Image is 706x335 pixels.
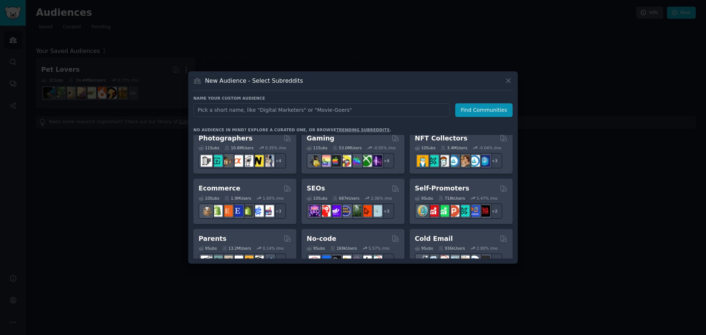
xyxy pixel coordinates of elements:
[371,155,382,167] img: TwitchStreaming
[199,196,219,201] div: 10 Sub s
[340,256,351,267] img: Airtable
[211,205,222,217] img: shopify
[371,196,392,201] div: 2.06 % /mo
[319,155,331,167] img: CozyGamers
[307,184,325,193] h2: SEOs
[360,155,372,167] img: XboxGamers
[193,103,450,117] input: Pick a short name, like "Digital Marketers" or "Movie-Goers"
[487,253,502,269] div: + 2
[329,256,341,267] img: NoCodeSaaS
[199,246,217,251] div: 9 Sub s
[307,145,327,150] div: 11 Sub s
[309,205,320,217] img: SEO_Digital_Marketing
[427,155,439,167] img: NFTMarketplace
[427,256,439,267] img: Emailmarketing
[211,155,222,167] img: streetphotography
[201,205,212,217] img: dropship
[211,256,222,267] img: SingleParents
[479,205,490,217] img: TestMyApp
[438,155,449,167] img: NFTmarket
[252,205,264,217] img: ecommercemarketing
[477,246,498,251] div: 2.80 % /mo
[242,256,253,267] img: NewParents
[479,145,502,150] div: -0.04 % /mo
[468,256,480,267] img: B2BSaaS
[479,256,490,267] img: EmailOutreach
[340,205,351,217] img: SEO_cases
[332,145,361,150] div: 53.0M Users
[360,256,372,267] img: NoCodeMovement
[263,196,284,201] div: 1.60 % /mo
[468,155,480,167] img: OpenseaMarket
[468,205,480,217] img: betatests
[221,155,233,167] img: AnalogCommunity
[417,155,428,167] img: NFTExchange
[222,246,251,251] div: 13.2M Users
[479,155,490,167] img: DigitalItems
[438,256,449,267] img: LeadGeneration
[441,145,467,150] div: 3.4M Users
[458,256,470,267] img: b2b_sales
[201,155,212,167] img: analog
[379,203,394,219] div: + 3
[232,256,243,267] img: toddlers
[199,184,240,193] h2: Ecommerce
[199,134,253,143] h2: Photographers
[224,196,251,201] div: 1.9M Users
[263,246,284,251] div: 0.14 % /mo
[199,145,219,150] div: 11 Sub s
[332,196,359,201] div: 687k Users
[360,205,372,217] img: GoogleSearchConsole
[307,134,334,143] h2: Gaming
[205,77,303,85] h3: New Audience - Select Subreddits
[309,155,320,167] img: linux_gaming
[193,127,391,132] div: No audience in mind? Explore a curated one, or browse .
[417,205,428,217] img: AppIdeas
[263,205,274,217] img: ecommerce_growth
[340,155,351,167] img: GamerPals
[307,196,327,201] div: 10 Sub s
[448,155,459,167] img: OpenSeaNFT
[319,256,331,267] img: webflow
[487,203,502,219] div: + 2
[477,196,498,201] div: 5.47 % /mo
[371,256,382,267] img: Adalo
[221,205,233,217] img: Etsy
[438,205,449,217] img: selfpromotion
[448,256,459,267] img: coldemail
[224,145,253,150] div: 10.8M Users
[232,155,243,167] img: SonyAlpha
[252,256,264,267] img: parentsofmultiples
[379,153,394,168] div: + 4
[242,155,253,167] img: canon
[350,205,361,217] img: Local_SEO
[438,196,465,201] div: 718k Users
[458,205,470,217] img: alphaandbetausers
[201,256,212,267] img: daddit
[487,153,502,168] div: + 3
[221,256,233,267] img: beyondthebump
[193,96,513,101] h3: Name your custom audience
[307,246,325,251] div: 9 Sub s
[263,155,274,167] img: WeddingPhotography
[307,234,336,243] h2: No-code
[329,205,341,217] img: seogrowth
[350,155,361,167] img: gamers
[415,134,467,143] h2: NFT Collectors
[415,184,469,193] h2: Self-Promoters
[438,246,465,251] div: 936k Users
[265,145,286,150] div: 0.35 % /mo
[350,256,361,267] img: nocodelowcode
[458,155,470,167] img: CryptoArt
[271,153,286,168] div: + 4
[319,205,331,217] img: TechSEO
[330,246,357,251] div: 169k Users
[415,246,433,251] div: 9 Sub s
[379,253,394,269] div: + 2
[415,234,453,243] h2: Cold Email
[427,205,439,217] img: youtubepromotion
[368,246,389,251] div: 5.57 % /mo
[415,196,433,201] div: 9 Sub s
[199,234,227,243] h2: Parents
[455,103,513,117] button: Find Communities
